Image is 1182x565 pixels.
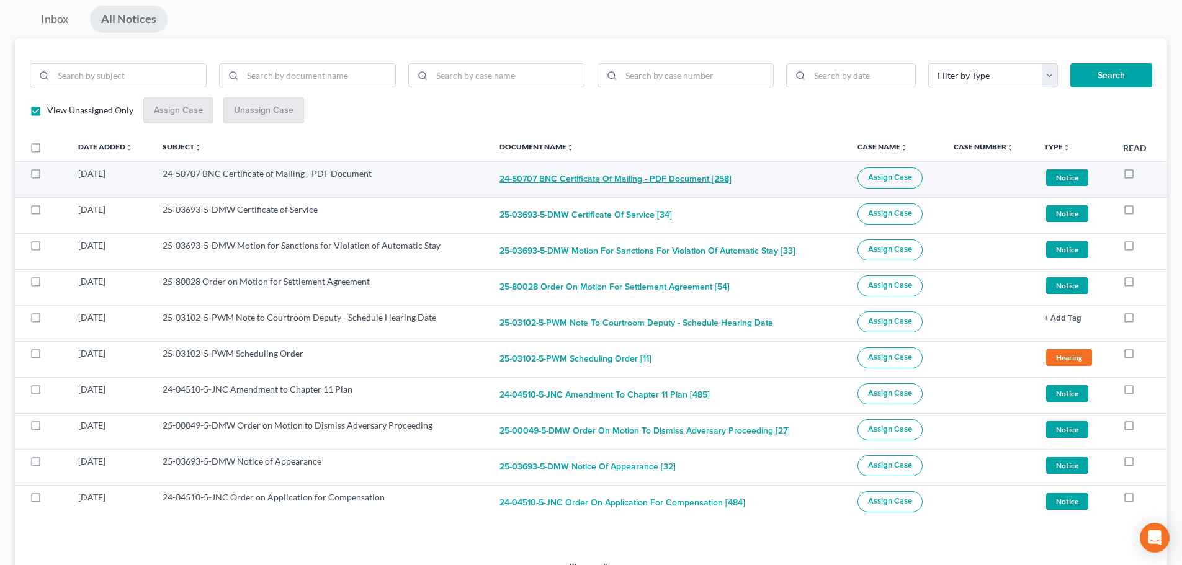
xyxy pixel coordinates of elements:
button: 24-50707 BNC Certificate of Mailing - PDF Document [258] [499,167,732,192]
a: Notice [1044,275,1103,296]
span: Notice [1046,169,1088,186]
td: 25-80028 Order on Motion for Settlement Agreement [153,269,490,305]
button: + Add Tag [1044,314,1081,323]
span: View Unassigned Only [47,105,133,115]
td: [DATE] [68,413,153,449]
a: Notice [1044,491,1103,512]
span: Assign Case [868,172,912,182]
button: Assign Case [857,491,923,512]
td: 25-03693-5-DMW Certificate of Service [153,197,490,233]
td: [DATE] [68,233,153,269]
button: Assign Case [857,311,923,332]
td: [DATE] [68,377,153,413]
a: Date Addedunfold_more [78,142,133,151]
td: [DATE] [68,341,153,377]
td: [DATE] [68,485,153,521]
button: 25-00049-5-DMW Order on Motion to Dismiss Adversary Proceeding [27] [499,419,790,444]
td: 25-03102-5-PWM Scheduling Order [153,341,490,377]
button: Assign Case [857,347,923,368]
button: Assign Case [857,239,923,260]
button: 24-04510-5-JNC Amendment to Chapter 11 Plan [485] [499,383,710,408]
span: Assign Case [868,424,912,434]
label: Read [1123,141,1146,154]
i: unfold_more [1063,144,1070,151]
i: unfold_more [1006,144,1014,151]
td: [DATE] [68,269,153,305]
span: Notice [1046,493,1088,510]
td: 25-03693-5-DMW Motion for Sanctions for Violation of Automatic Stay [153,233,490,269]
a: Notice [1044,455,1103,476]
a: Notice [1044,239,1103,260]
td: 24-50707 BNC Certificate of Mailing - PDF Document [153,161,490,197]
td: 24-04510-5-JNC Amendment to Chapter 11 Plan [153,377,490,413]
button: 24-04510-5-JNC Order on Application for Compensation [484] [499,491,745,516]
button: Assign Case [857,383,923,404]
button: 25-03693-5-DMW Certificate of Service [34] [499,203,672,228]
a: Hearing [1044,347,1103,368]
input: Search by document name [243,64,395,87]
td: [DATE] [68,449,153,485]
a: Case Numberunfold_more [954,142,1014,151]
input: Search by subject [53,64,206,87]
span: Assign Case [868,280,912,290]
button: Assign Case [857,419,923,440]
a: Notice [1044,203,1103,224]
button: Search [1070,63,1152,88]
button: Assign Case [857,203,923,225]
td: 25-00049-5-DMW Order on Motion to Dismiss Adversary Proceeding [153,413,490,449]
span: Notice [1046,277,1088,294]
i: unfold_more [900,144,908,151]
td: 25-03102-5-PWM Note to Courtroom Deputy - Schedule Hearing Date [153,305,490,341]
button: Assign Case [857,455,923,476]
button: 25-03102-5-PWM Scheduling Order [11] [499,347,651,372]
td: [DATE] [68,305,153,341]
span: Notice [1046,205,1088,222]
span: Notice [1046,421,1088,438]
a: Notice [1044,383,1103,404]
span: Assign Case [868,460,912,470]
div: Open Intercom Messenger [1140,523,1170,553]
a: Document Nameunfold_more [499,142,574,151]
input: Search by date [810,64,915,87]
span: Assign Case [868,388,912,398]
td: [DATE] [68,161,153,197]
input: Search by case number [621,64,774,87]
span: Hearing [1046,349,1092,366]
span: Assign Case [868,244,912,254]
a: Typeunfold_more [1044,142,1070,151]
span: Notice [1046,241,1088,258]
td: [DATE] [68,197,153,233]
span: Assign Case [868,316,912,326]
a: + Add Tag [1044,311,1103,324]
i: unfold_more [566,144,574,151]
a: Notice [1044,419,1103,440]
button: 25-03693-5-DMW Notice of Appearance [32] [499,455,676,480]
button: 25-03102-5-PWM Note to Courtroom Deputy - Schedule Hearing Date [499,311,773,336]
td: 25-03693-5-DMW Notice of Appearance [153,449,490,485]
button: 25-03693-5-DMW Motion for Sanctions for Violation of Automatic Stay [33] [499,239,795,264]
td: 24-04510-5-JNC Order on Application for Compensation [153,485,490,521]
button: 25-80028 Order on Motion for Settlement Agreement [54] [499,275,730,300]
span: Assign Case [868,208,912,218]
span: Assign Case [868,496,912,506]
a: Notice [1044,167,1103,188]
a: Inbox [30,6,79,33]
input: Search by case name [432,64,584,87]
span: Notice [1046,385,1088,402]
button: Assign Case [857,167,923,189]
i: unfold_more [194,144,202,151]
a: Subjectunfold_more [163,142,202,151]
a: All Notices [90,6,168,33]
button: Assign Case [857,275,923,296]
a: Case Nameunfold_more [857,142,908,151]
i: unfold_more [125,144,133,151]
span: Notice [1046,457,1088,474]
span: Assign Case [868,352,912,362]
